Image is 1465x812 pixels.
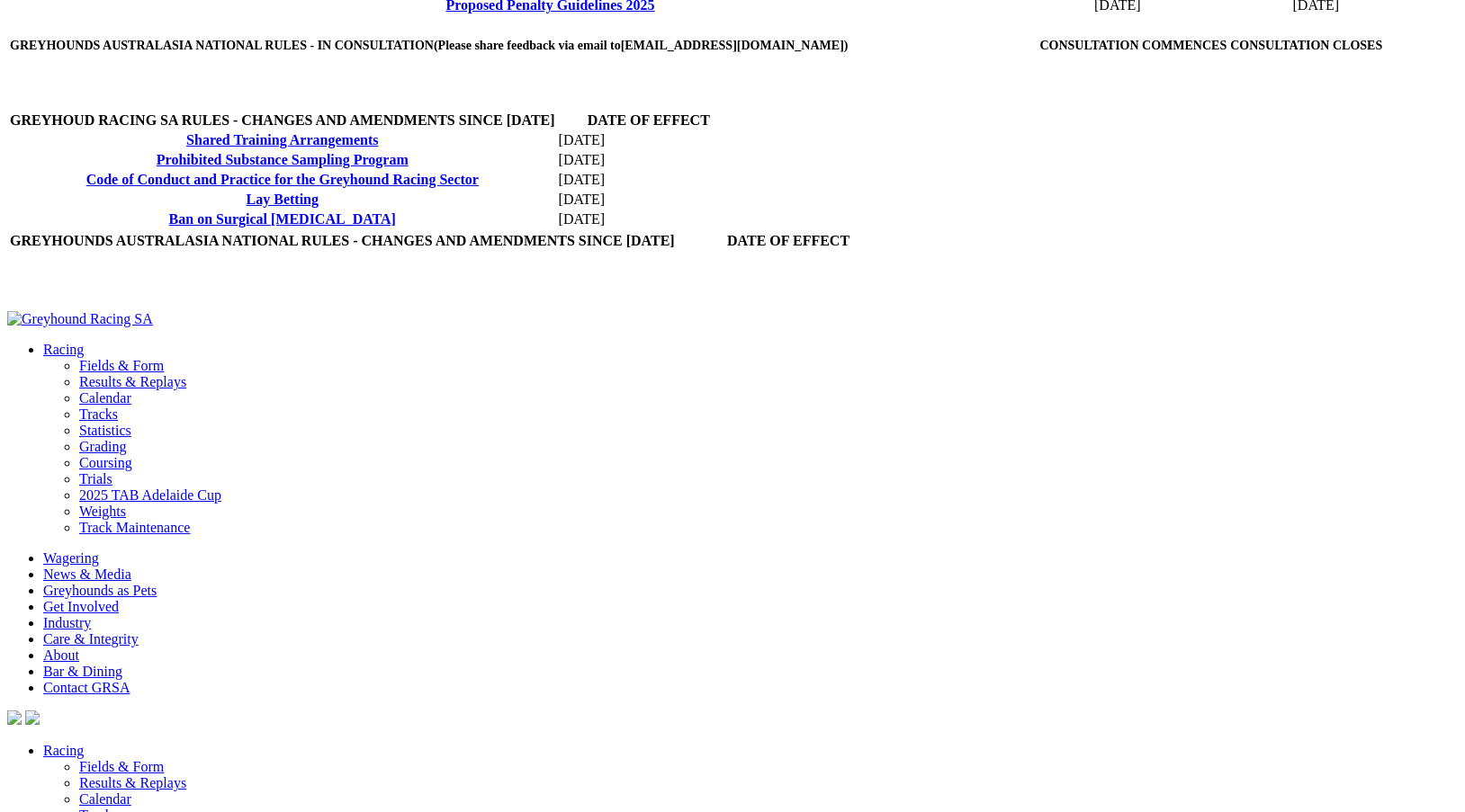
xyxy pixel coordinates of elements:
[79,374,186,389] a: Results & Replays
[678,232,900,250] th: DATE OF EFFECT
[79,358,164,373] a: Fields & Form
[43,647,79,663] a: About
[25,710,40,725] img: twitter.svg
[43,550,99,566] a: Wagering
[434,39,849,52] span: (Please share feedback via email to [EMAIL_ADDRESS][DOMAIN_NAME] )
[9,232,676,250] th: GREYHOUNDS AUSTRALASIA NATIONAL RULES - CHANGES AND AMENDMENTS SINCE [DATE]
[43,664,122,679] a: Bar & Dining
[558,151,741,169] td: [DATE]
[558,171,741,189] td: [DATE]
[79,487,221,503] a: 2025 TAB Adelaide Cup
[186,132,378,147] a: Shared Training Arrangements
[43,583,157,598] a: Greyhounds as Pets
[79,791,131,807] a: Calendar
[43,567,131,582] a: News & Media
[43,680,130,695] a: Contact GRSA
[43,599,119,614] a: Get Involved
[43,631,139,647] a: Care & Integrity
[1229,38,1383,54] th: CONSULTATION CLOSES
[79,390,131,406] a: Calendar
[558,112,741,129] th: DATE OF EFFECT
[558,210,741,228] td: [DATE]
[43,743,84,758] a: Racing
[79,504,126,519] a: Weights
[169,211,396,227] a: Ban on Surgical [MEDICAL_DATA]
[79,455,132,470] a: Coursing
[43,615,91,630] a: Industry
[79,406,118,422] a: Tracks
[558,131,741,149] td: [DATE]
[247,192,319,207] a: Lay Betting
[79,775,186,790] a: Results & Replays
[157,152,409,167] a: Prohibited Substance Sampling Program
[9,112,556,129] th: GREYHOUD RACING SA RULES - CHANGES AND AMENDMENTS SINCE [DATE]
[79,759,164,774] a: Fields & Form
[558,191,741,209] td: [DATE]
[1038,38,1227,54] th: CONSULTATION COMMENCES
[43,342,84,357] a: Racing
[9,38,1037,54] th: GREYHOUNDS AUSTRALASIA NATIONAL RULES - IN CONSULTATION
[79,423,131,438] a: Statistics
[79,520,190,535] a: Track Maintenance
[7,311,153,327] img: Greyhound Racing SA
[79,439,126,454] a: Grading
[86,172,479,187] a: Code of Conduct and Practice for the Greyhound Racing Sector
[7,710,22,725] img: facebook.svg
[79,471,112,486] a: Trials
